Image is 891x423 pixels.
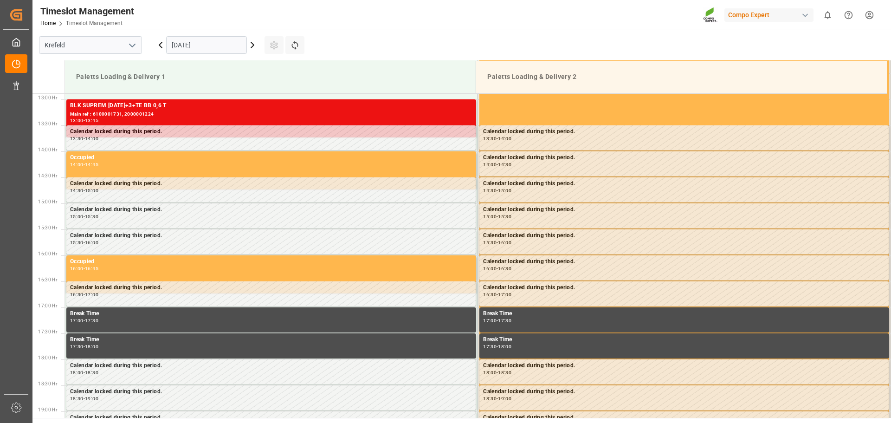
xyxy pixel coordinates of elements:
[70,127,472,137] div: Calendar locked during this period.
[497,189,498,193] div: -
[85,267,98,271] div: 16:45
[84,267,85,271] div: -
[497,267,498,271] div: -
[70,371,84,375] div: 18:00
[70,231,472,241] div: Calendar locked during this period.
[498,267,511,271] div: 16:30
[70,397,84,401] div: 18:30
[85,397,98,401] div: 19:00
[70,111,472,118] div: Main ref : 6100001731, 2000001224
[483,127,885,137] div: Calendar locked during this period.
[498,319,511,323] div: 17:30
[38,95,57,100] span: 13:00 Hr
[84,137,85,141] div: -
[483,335,885,345] div: Break Time
[497,137,498,141] div: -
[70,179,472,189] div: Calendar locked during this period.
[85,118,98,123] div: 13:45
[483,179,885,189] div: Calendar locked during this period.
[38,355,57,360] span: 18:00 Hr
[84,397,85,401] div: -
[483,387,885,397] div: Calendar locked during this period.
[483,137,497,141] div: 13:30
[85,293,98,297] div: 17:00
[38,147,57,152] span: 14:00 Hr
[724,8,814,22] div: Compo Expert
[70,335,472,345] div: Break Time
[70,319,84,323] div: 17:00
[84,118,85,123] div: -
[838,5,859,26] button: Help Center
[85,345,98,349] div: 18:00
[70,153,472,163] div: Occupied
[84,371,85,375] div: -
[38,173,57,178] span: 14:30 Hr
[72,68,468,85] div: Paletts Loading & Delivery 1
[38,225,57,230] span: 15:30 Hr
[84,189,85,193] div: -
[483,231,885,241] div: Calendar locked during this period.
[70,101,472,111] div: BLK SUPREM [DATE]+3+TE BB 0,6 T
[70,293,84,297] div: 16:30
[38,381,57,386] span: 18:30 Hr
[497,319,498,323] div: -
[70,257,472,267] div: Occupied
[85,189,98,193] div: 15:00
[38,199,57,204] span: 15:00 Hr
[125,38,139,52] button: open menu
[85,241,98,245] div: 16:00
[497,345,498,349] div: -
[38,121,57,126] span: 13:30 Hr
[497,241,498,245] div: -
[70,345,84,349] div: 17:30
[483,413,885,423] div: Calendar locked during this period.
[483,153,885,163] div: Calendar locked during this period.
[498,293,511,297] div: 17:00
[483,241,497,245] div: 15:30
[85,137,98,141] div: 14:00
[498,189,511,193] div: 15:00
[38,277,57,282] span: 16:30 Hr
[497,371,498,375] div: -
[483,189,497,193] div: 14:30
[84,345,85,349] div: -
[483,361,885,371] div: Calendar locked during this period.
[38,303,57,308] span: 17:00 Hr
[484,68,879,85] div: Paletts Loading & Delivery 2
[70,387,472,397] div: Calendar locked during this period.
[38,329,57,334] span: 17:30 Hr
[497,163,498,167] div: -
[70,205,472,215] div: Calendar locked during this period.
[498,397,511,401] div: 19:00
[38,407,57,412] span: 19:00 Hr
[483,205,885,215] div: Calendar locked during this period.
[817,5,838,26] button: show 0 new notifications
[498,163,511,167] div: 14:30
[483,283,885,293] div: Calendar locked during this period.
[70,413,472,423] div: Calendar locked during this period.
[70,137,84,141] div: 13:30
[39,36,142,54] input: Type to search/select
[498,371,511,375] div: 18:30
[84,319,85,323] div: -
[70,163,84,167] div: 14:00
[70,241,84,245] div: 15:30
[84,293,85,297] div: -
[70,189,84,193] div: 14:30
[497,293,498,297] div: -
[497,397,498,401] div: -
[85,371,98,375] div: 18:30
[483,215,497,219] div: 15:00
[498,137,511,141] div: 14:00
[70,267,84,271] div: 16:00
[70,118,84,123] div: 13:00
[498,215,511,219] div: 15:30
[498,345,511,349] div: 18:00
[166,36,247,54] input: DD.MM.YYYY
[483,267,497,271] div: 16:00
[483,371,497,375] div: 18:00
[483,293,497,297] div: 16:30
[84,215,85,219] div: -
[85,215,98,219] div: 15:30
[483,309,885,319] div: Break Time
